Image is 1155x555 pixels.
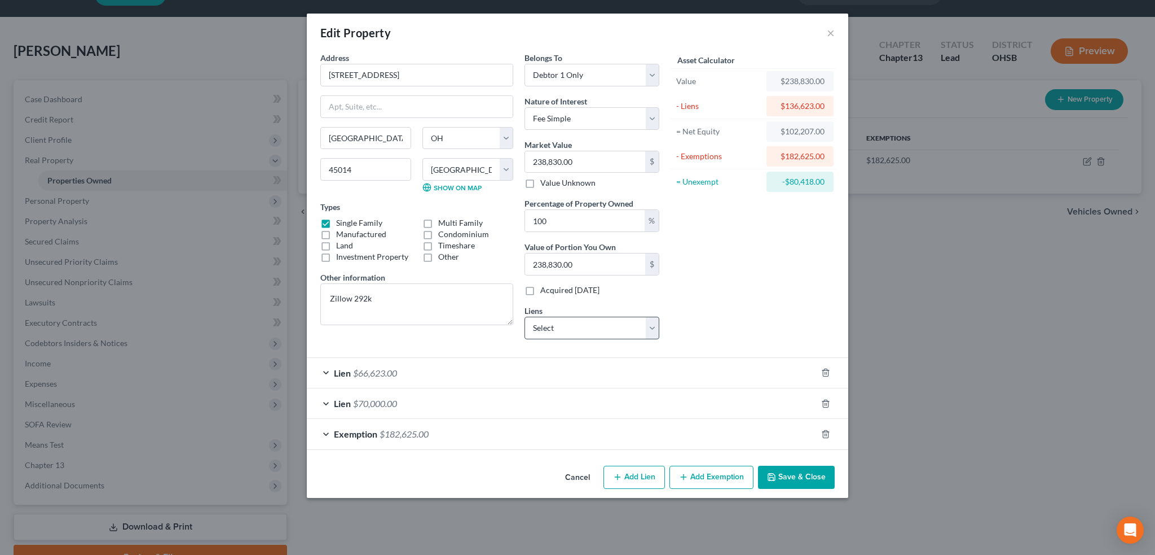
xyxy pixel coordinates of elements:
span: $66,623.00 [353,368,397,378]
span: $182,625.00 [380,429,429,439]
div: - Exemptions [676,151,761,162]
button: Add Exemption [669,466,753,490]
span: Belongs To [524,53,562,63]
span: Lien [334,368,351,378]
label: Other [438,251,459,263]
label: Value Unknown [540,177,596,189]
button: Cancel [556,467,599,490]
div: = Net Equity [676,126,761,137]
div: $136,623.00 [775,100,825,112]
label: Asset Calculator [677,54,735,66]
label: Single Family [336,217,382,229]
button: Add Lien [603,466,665,490]
div: $ [645,151,659,173]
label: Timeshare [438,240,475,251]
label: Investment Property [336,251,408,263]
span: Lien [334,398,351,409]
div: - Liens [676,100,761,112]
span: Exemption [334,429,377,439]
input: Enter zip... [320,158,411,181]
label: Manufactured [336,229,386,240]
label: Acquired [DATE] [540,285,599,296]
div: $182,625.00 [775,151,825,162]
div: Open Intercom Messenger [1117,517,1144,544]
div: Value [676,76,761,87]
input: 0.00 [525,254,645,275]
button: Save & Close [758,466,835,490]
label: Market Value [524,139,572,151]
a: Show on Map [422,183,482,192]
label: Value of Portion You Own [524,241,616,253]
span: Address [320,53,349,63]
label: Other information [320,272,385,283]
div: $ [645,254,659,275]
label: Types [320,201,340,213]
div: $102,207.00 [775,126,825,137]
label: Land [336,240,353,251]
input: Enter address... [321,64,513,86]
label: Percentage of Property Owned [524,198,633,209]
label: Condominium [438,229,489,240]
button: × [827,26,835,40]
input: 0.00 [525,151,645,173]
label: Nature of Interest [524,95,587,107]
label: Multi Family [438,217,483,229]
label: Liens [524,305,543,317]
input: Apt, Suite, etc... [321,96,513,117]
input: Enter city... [321,128,411,149]
div: Edit Property [320,25,391,41]
div: = Unexempt [676,176,761,187]
div: % [645,210,659,231]
div: $238,830.00 [775,76,825,87]
div: -$80,418.00 [775,176,825,187]
input: 0.00 [525,210,645,231]
span: $70,000.00 [353,398,397,409]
